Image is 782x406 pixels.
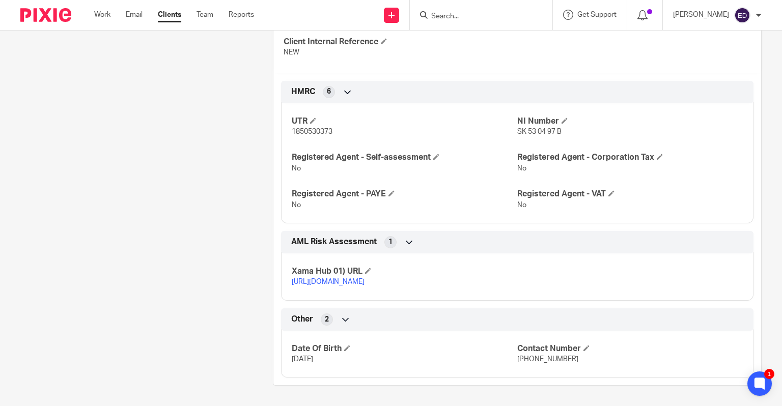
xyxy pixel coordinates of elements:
h4: NI Number [517,116,743,127]
span: Other [291,314,313,325]
a: Clients [158,10,181,20]
span: 1 [388,237,393,247]
span: 6 [327,86,331,97]
img: svg%3E [734,7,750,23]
h4: Registered Agent - Corporation Tax [517,152,743,163]
span: NEW [284,49,299,56]
a: Team [197,10,213,20]
h4: Registered Agent - VAT [517,189,743,199]
span: 2 [325,314,329,325]
a: Work [94,10,110,20]
div: 1 [764,369,774,379]
span: No [517,201,526,209]
h4: Date Of Birth [292,343,517,354]
img: Pixie [20,8,71,22]
a: [URL][DOMAIN_NAME] [292,278,365,285]
span: No [292,165,301,172]
span: HMRC [291,86,315,97]
h4: Registered Agent - Self-assessment [292,152,517,163]
p: [PERSON_NAME] [673,10,729,20]
span: 1850530373 [292,128,332,135]
h4: Registered Agent - PAYE [292,189,517,199]
h4: Client Internal Reference [284,37,517,47]
span: SK 53 04 97 B [517,128,562,135]
a: Email [126,10,143,20]
a: Reports [229,10,254,20]
h4: Contact Number [517,343,743,354]
h4: Xama Hub 01) URL [292,266,517,277]
span: No [292,201,301,209]
h4: UTR [292,116,517,127]
input: Search [430,12,522,21]
span: [PHONE_NUMBER] [517,356,578,363]
span: No [517,165,526,172]
span: AML Risk Assessment [291,237,377,247]
span: [DATE] [292,356,313,363]
span: Get Support [577,11,617,18]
